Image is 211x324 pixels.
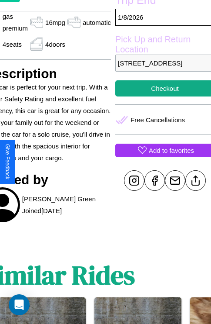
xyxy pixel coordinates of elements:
[3,38,22,50] p: 4 seats
[28,16,45,29] img: gas
[83,17,111,28] p: automatic
[45,17,65,28] p: 16 mpg
[9,294,30,315] div: Open Intercom Messenger
[65,16,83,29] img: gas
[4,144,10,179] div: Give Feedback
[149,145,194,156] p: Add to favorites
[131,114,185,126] p: Free Cancellations
[45,38,65,50] p: 4 doors
[22,205,62,217] p: Joined [DATE]
[22,193,96,205] p: [PERSON_NAME] Green
[28,38,45,51] img: gas
[3,10,28,34] p: gas premium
